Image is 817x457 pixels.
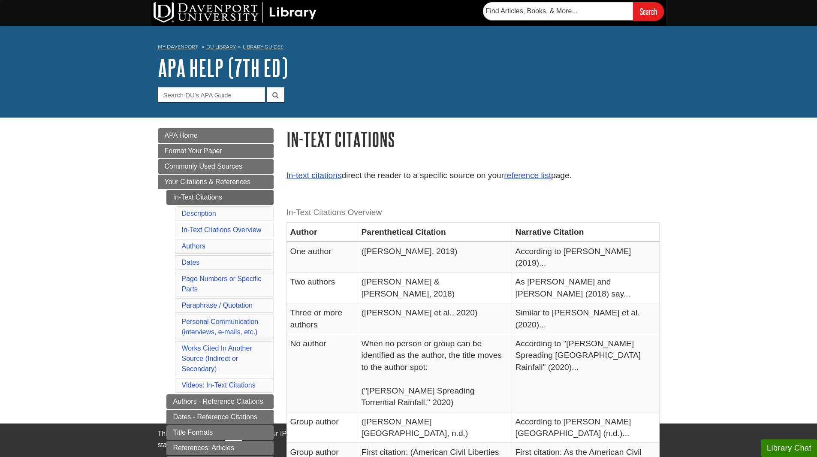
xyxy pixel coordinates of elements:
a: References: Articles [166,441,274,455]
a: Description [182,210,216,217]
input: Search DU's APA Guide [158,87,265,102]
a: Dates [182,259,200,266]
td: Three or more authors [286,303,358,334]
span: Format Your Paper [165,147,222,154]
td: According to [PERSON_NAME] (2019)... [512,242,659,272]
p: direct the reader to a specific source on your page. [286,169,660,182]
a: Authors - Reference Citations [166,394,274,409]
th: Narrative Citation [512,223,659,242]
a: reference list [504,171,551,180]
td: ([PERSON_NAME], 2019) [358,242,512,272]
span: APA Home [165,132,198,139]
a: APA Home [158,128,274,143]
a: In-Text Citations [166,190,274,205]
td: When no person or group can be identified as the author, the title moves to the author spot: ("[P... [358,334,512,412]
nav: breadcrumb [158,41,660,55]
a: Works Cited In Another Source (Indirect or Secondary) [182,345,252,372]
a: In-text citations [286,171,342,180]
a: Paraphrase / Quotation [182,302,253,309]
span: Your Citations & References [165,178,250,185]
a: Your Citations & References [158,175,274,189]
h1: In-Text Citations [286,128,660,150]
td: ([PERSON_NAME][GEOGRAPHIC_DATA], n.d.) [358,412,512,443]
td: No author [286,334,358,412]
td: One author [286,242,358,272]
td: Two authors [286,272,358,303]
td: According to "[PERSON_NAME] Spreading [GEOGRAPHIC_DATA] Rainfall" (2020)... [512,334,659,412]
a: APA Help (7th Ed) [158,54,288,81]
td: Group author [286,412,358,443]
input: Find Articles, Books, & More... [483,2,633,20]
a: Authors [182,242,205,250]
a: Videos: In-Text Citations [182,381,256,389]
a: Dates - Reference Citations [166,410,274,424]
a: In-Text Citations Overview [182,226,262,233]
td: Similar to [PERSON_NAME] et al. (2020)... [512,303,659,334]
a: Library Guides [243,44,283,50]
a: Page Numbers or Specific Parts [182,275,262,293]
span: Commonly Used Sources [165,163,242,170]
a: Format Your Paper [158,144,274,158]
a: DU Library [206,44,236,50]
a: Title Formats [166,425,274,440]
th: Author [286,223,358,242]
th: Parenthetical Citation [358,223,512,242]
caption: In-Text Citations Overview [286,203,660,222]
td: According to [PERSON_NAME][GEOGRAPHIC_DATA] (n.d.)... [512,412,659,443]
form: Searches DU Library's articles, books, and more [483,2,664,21]
img: DU Library [154,2,317,23]
td: As [PERSON_NAME] and [PERSON_NAME] (2018) say... [512,272,659,303]
a: Personal Communication(interviews, e-mails, etc.) [182,318,259,336]
a: Commonly Used Sources [158,159,274,174]
a: My Davenport [158,43,198,51]
td: ([PERSON_NAME] et al., 2020) [358,303,512,334]
input: Search [633,2,664,21]
button: Library Chat [761,439,817,457]
td: ([PERSON_NAME] & [PERSON_NAME], 2018) [358,272,512,303]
